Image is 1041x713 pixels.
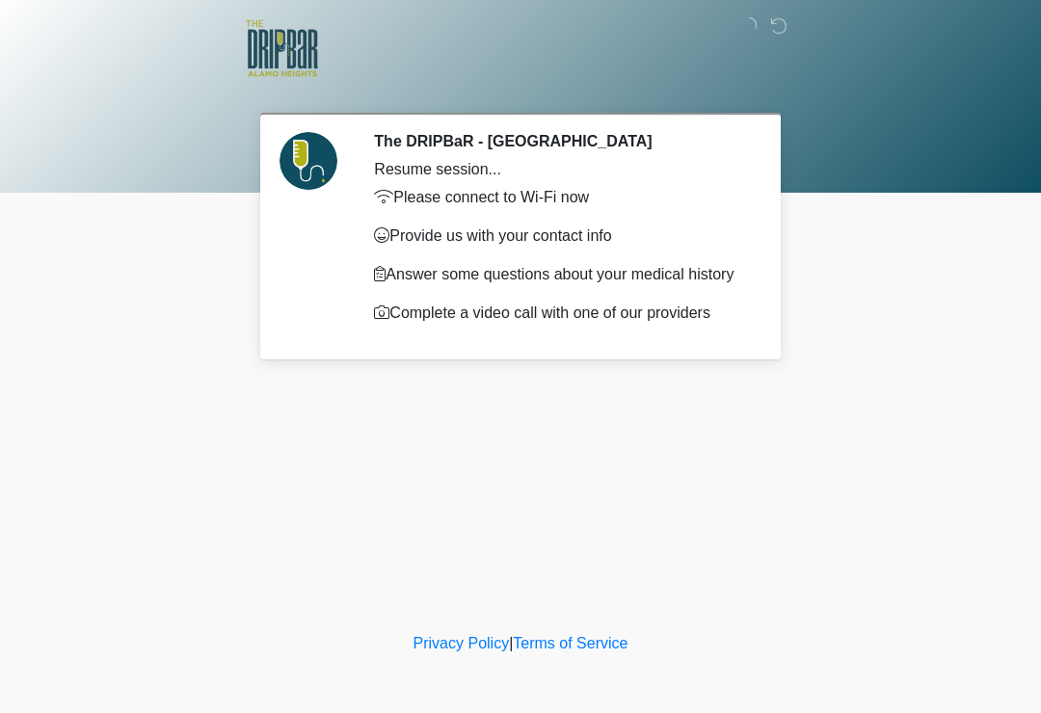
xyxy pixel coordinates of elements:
img: The DRIPBaR - Alamo Heights Logo [246,14,318,83]
a: | [509,635,513,651]
p: Complete a video call with one of our providers [374,302,747,325]
a: Privacy Policy [414,635,510,651]
p: Answer some questions about your medical history [374,263,747,286]
div: Resume session... [374,158,747,181]
img: Agent Avatar [280,132,337,190]
p: Provide us with your contact info [374,224,747,248]
a: Terms of Service [513,635,627,651]
h2: The DRIPBaR - [GEOGRAPHIC_DATA] [374,132,747,150]
p: Please connect to Wi-Fi now [374,186,747,209]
